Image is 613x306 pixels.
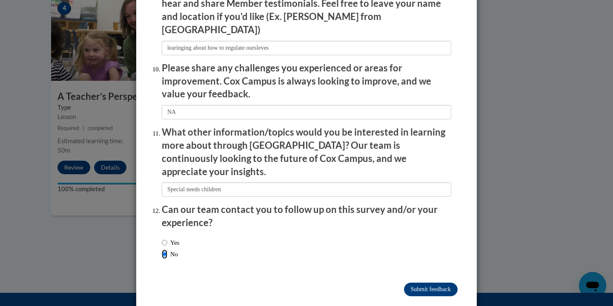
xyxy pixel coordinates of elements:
[162,238,179,247] label: Yes
[162,203,451,229] p: Can our team contact you to follow up on this survey and/or your experience?
[404,283,458,296] input: Submit feedback
[162,249,178,259] label: No
[162,62,451,101] p: Please share any challenges you experienced or areas for improvement. Cox Campus is always lookin...
[162,249,167,259] input: No
[162,238,167,247] input: Yes
[162,126,451,178] p: What other information/topics would you be interested in learning more about through [GEOGRAPHIC_...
